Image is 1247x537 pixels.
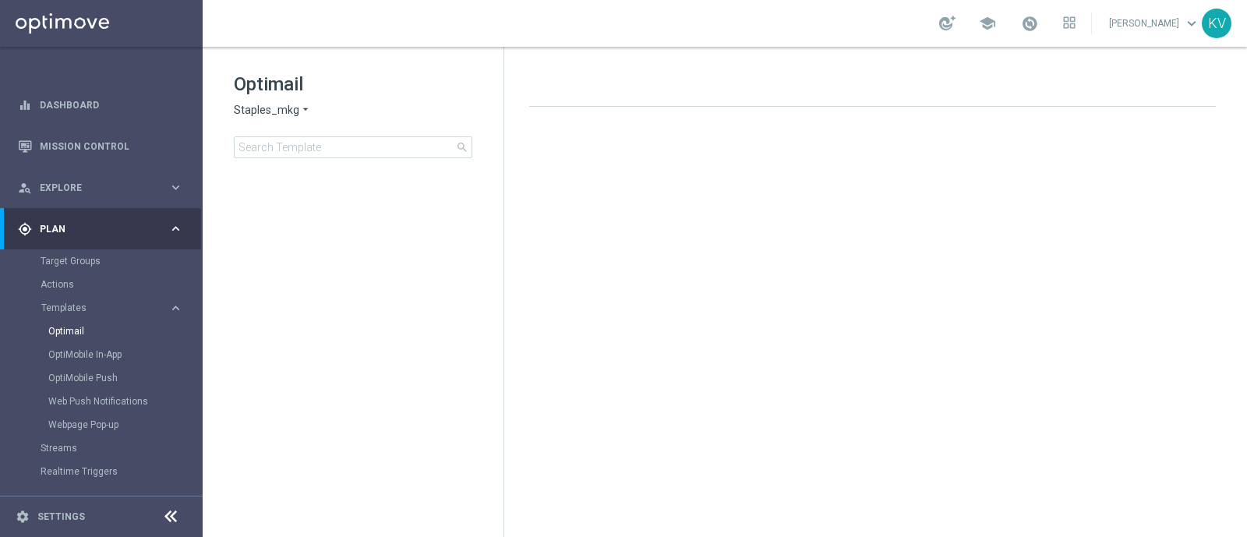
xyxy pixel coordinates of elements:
[1202,9,1231,38] div: KV
[18,125,183,167] div: Mission Control
[18,84,183,125] div: Dashboard
[41,303,153,313] span: Templates
[40,183,168,193] span: Explore
[41,249,201,273] div: Target Groups
[16,510,30,524] i: settings
[1183,15,1200,32] span: keyboard_arrow_down
[168,180,183,195] i: keyboard_arrow_right
[168,301,183,316] i: keyboard_arrow_right
[234,136,472,158] input: Search Template
[18,181,32,195] i: person_search
[41,296,201,436] div: Templates
[18,98,32,112] i: equalizer
[168,221,183,236] i: keyboard_arrow_right
[456,141,468,154] span: search
[41,442,162,454] a: Streams
[17,99,184,111] button: equalizer Dashboard
[234,72,472,97] h1: Optimail
[41,278,162,291] a: Actions
[41,436,201,460] div: Streams
[41,273,201,296] div: Actions
[41,460,201,483] div: Realtime Triggers
[17,140,184,153] button: Mission Control
[40,84,183,125] a: Dashboard
[299,103,312,118] i: arrow_drop_down
[48,343,201,366] div: OptiMobile In-App
[18,181,168,195] div: Explore
[48,325,162,337] a: Optimail
[18,222,32,236] i: gps_fixed
[41,302,184,314] button: Templates keyboard_arrow_right
[41,255,162,267] a: Target Groups
[48,366,201,390] div: OptiMobile Push
[1107,12,1202,35] a: [PERSON_NAME]keyboard_arrow_down
[40,125,183,167] a: Mission Control
[234,103,312,118] button: Staples_mkg arrow_drop_down
[48,395,162,408] a: Web Push Notifications
[48,419,162,431] a: Webpage Pop-up
[234,103,299,118] span: Staples_mkg
[979,15,996,32] span: school
[41,303,168,313] div: Templates
[48,413,201,436] div: Webpage Pop-up
[48,390,201,413] div: Web Push Notifications
[17,182,184,194] button: person_search Explore keyboard_arrow_right
[40,224,168,234] span: Plan
[37,512,85,521] a: Settings
[48,372,162,384] a: OptiMobile Push
[48,320,201,343] div: Optimail
[18,222,168,236] div: Plan
[41,465,162,478] a: Realtime Triggers
[17,223,184,235] button: gps_fixed Plan keyboard_arrow_right
[48,348,162,361] a: OptiMobile In-App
